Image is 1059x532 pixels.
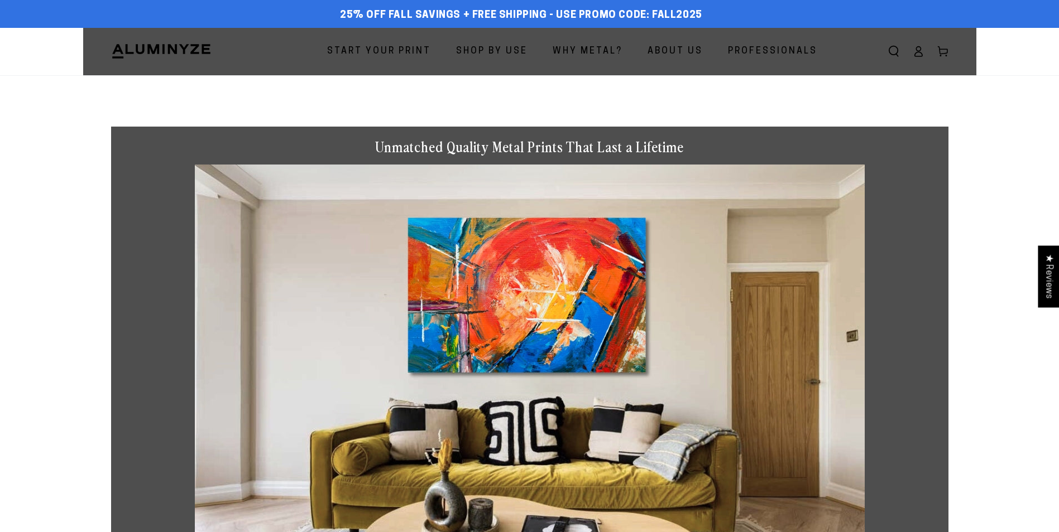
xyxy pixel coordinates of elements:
[1038,245,1059,307] div: Click to open Judge.me floating reviews tab
[728,43,817,60] span: Professionals
[881,39,906,64] summary: Search our site
[544,37,631,66] a: Why Metal?
[111,43,212,60] img: Aluminyze
[340,9,702,22] span: 25% off FALL Savings + Free Shipping - Use Promo Code: FALL2025
[111,75,948,104] h1: Metal Prints
[456,43,528,60] span: Shop By Use
[648,43,703,60] span: About Us
[327,43,431,60] span: Start Your Print
[639,37,711,66] a: About Us
[319,37,439,66] a: Start Your Print
[195,138,865,156] h1: Unmatched Quality Metal Prints That Last a Lifetime
[720,37,826,66] a: Professionals
[553,43,622,60] span: Why Metal?
[448,37,536,66] a: Shop By Use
